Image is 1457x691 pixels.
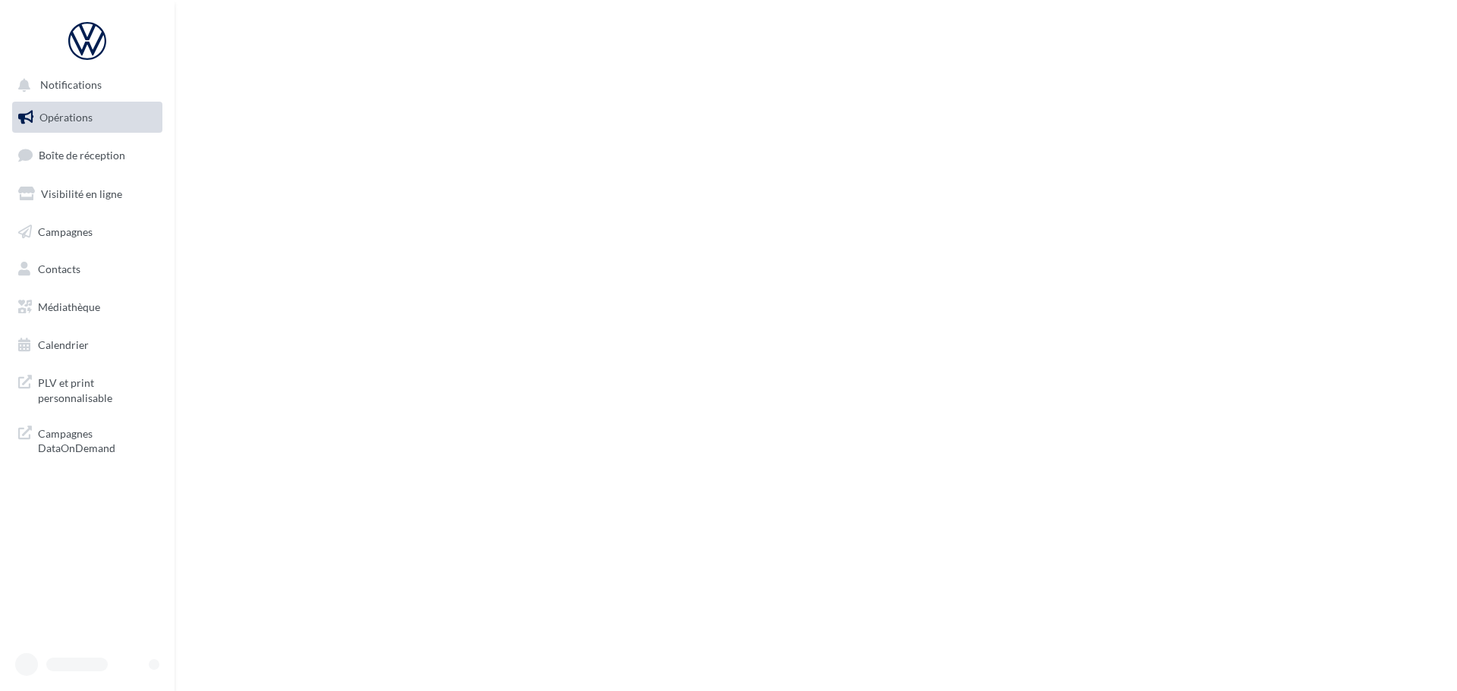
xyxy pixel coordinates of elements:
span: Notifications [40,79,102,92]
a: Contacts [9,253,165,285]
a: Opérations [9,102,165,133]
span: Calendrier [38,338,89,351]
a: Médiathèque [9,291,165,323]
span: Contacts [38,262,80,275]
span: Opérations [39,111,93,124]
a: Campagnes DataOnDemand [9,417,165,462]
span: Visibilité en ligne [41,187,122,200]
a: PLV et print personnalisable [9,366,165,411]
a: Visibilité en ligne [9,178,165,210]
a: Boîte de réception [9,139,165,171]
span: Campagnes DataOnDemand [38,423,156,456]
span: PLV et print personnalisable [38,372,156,405]
a: Campagnes [9,216,165,248]
span: Boîte de réception [39,149,125,162]
a: Calendrier [9,329,165,361]
span: Campagnes [38,225,93,237]
span: Médiathèque [38,300,100,313]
